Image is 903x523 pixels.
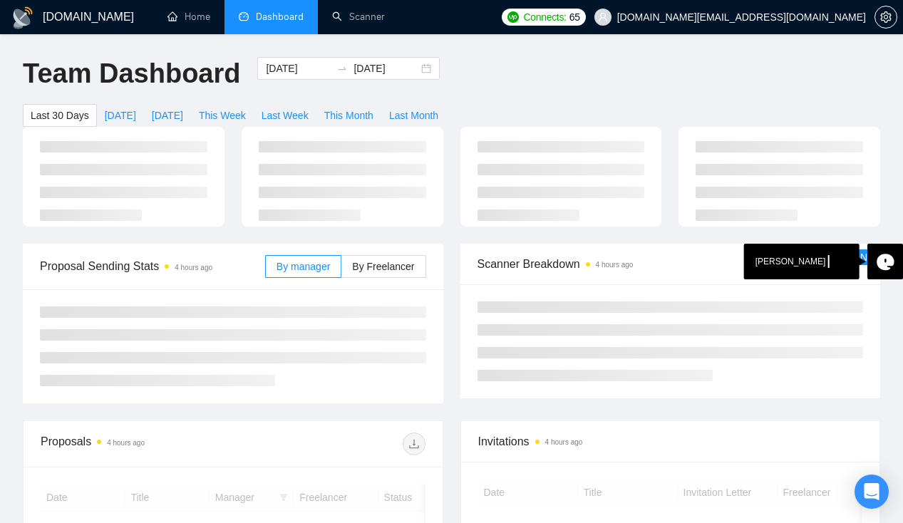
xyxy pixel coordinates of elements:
[354,61,418,76] input: End date
[596,261,634,269] time: 4 hours ago
[11,6,34,29] img: logo
[478,255,864,273] span: Scanner Breakdown
[336,63,348,74] span: swap-right
[874,6,897,29] button: setting
[31,108,89,123] span: Last 30 Days
[389,108,438,123] span: Last Month
[262,108,309,123] span: Last Week
[167,11,210,23] a: homeHome
[381,104,446,127] button: Last Month
[266,61,331,76] input: Start date
[874,11,897,23] a: setting
[144,104,191,127] button: [DATE]
[199,108,246,123] span: This Week
[860,252,880,263] span: New
[569,9,580,25] span: 65
[23,57,240,90] h1: Team Dashboard
[478,433,863,450] span: Invitations
[324,108,373,123] span: This Month
[152,108,183,123] span: [DATE]
[332,11,385,23] a: searchScanner
[507,11,519,23] img: upwork-logo.png
[316,104,381,127] button: This Month
[105,108,136,123] span: [DATE]
[191,104,254,127] button: This Week
[855,475,889,509] div: Open Intercom Messenger
[352,261,414,272] span: By Freelancer
[254,104,316,127] button: Last Week
[336,63,348,74] span: to
[97,104,144,127] button: [DATE]
[598,12,608,22] span: user
[175,264,212,271] time: 4 hours ago
[23,104,97,127] button: Last 30 Days
[40,257,265,275] span: Proposal Sending Stats
[239,11,249,21] span: dashboard
[107,439,145,447] time: 4 hours ago
[523,9,566,25] span: Connects:
[41,433,233,455] div: Proposals
[277,261,330,272] span: By manager
[256,11,304,23] span: Dashboard
[545,438,583,446] time: 4 hours ago
[875,11,897,23] span: setting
